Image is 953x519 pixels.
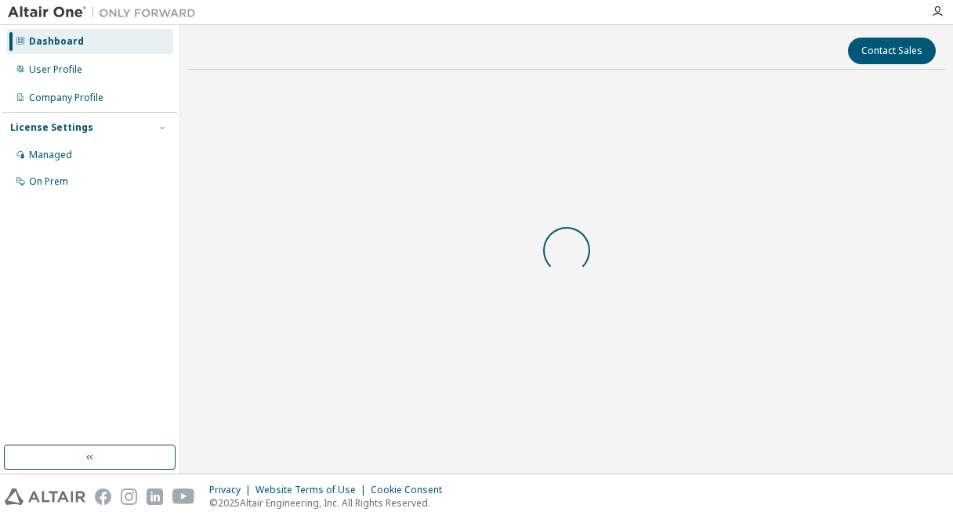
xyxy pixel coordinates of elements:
[29,92,103,104] div: Company Profile
[147,488,163,505] img: linkedin.svg
[848,38,936,64] button: Contact Sales
[209,496,451,510] p: © 2025 Altair Engineering, Inc. All Rights Reserved.
[371,484,451,496] div: Cookie Consent
[95,488,111,505] img: facebook.svg
[8,5,204,20] img: Altair One
[255,484,371,496] div: Website Terms of Use
[29,175,68,188] div: On Prem
[121,488,137,505] img: instagram.svg
[5,488,85,505] img: altair_logo.svg
[172,488,195,505] img: youtube.svg
[29,149,72,161] div: Managed
[29,63,82,76] div: User Profile
[209,484,255,496] div: Privacy
[10,121,93,134] div: License Settings
[29,35,84,48] div: Dashboard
